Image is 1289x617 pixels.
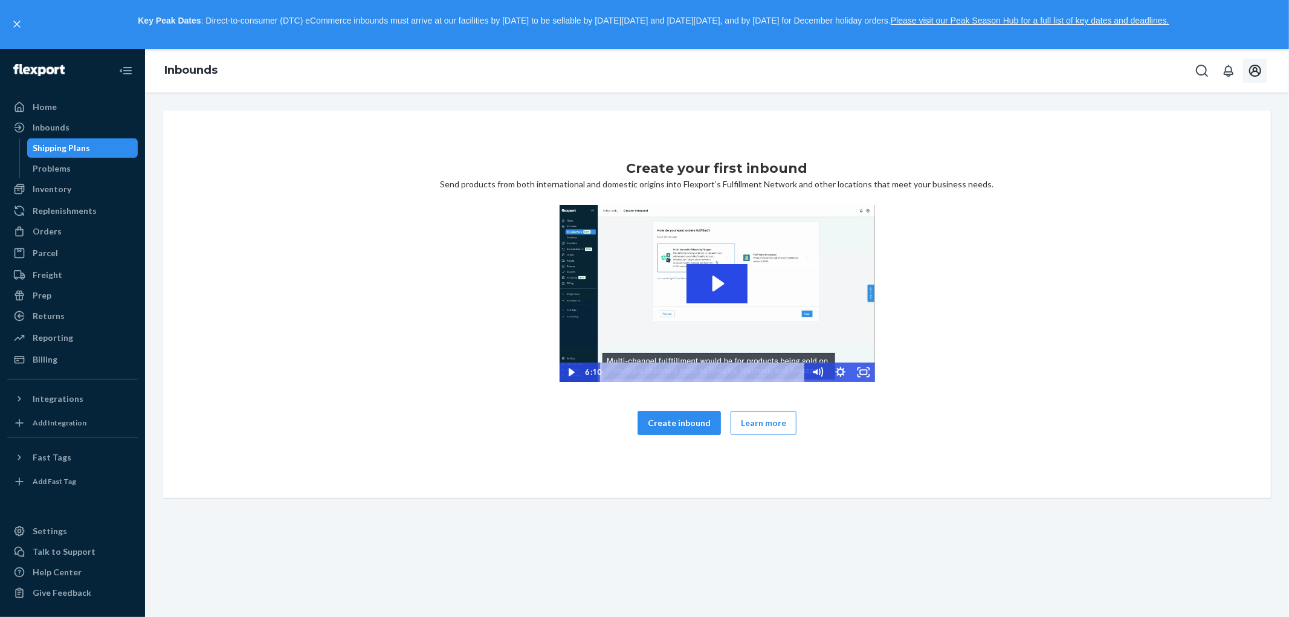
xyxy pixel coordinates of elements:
div: Home [33,101,57,113]
div: Talk to Support [33,546,95,558]
a: Inventory [7,179,138,199]
div: Integrations [33,393,83,405]
button: close, [11,18,23,30]
a: Freight [7,265,138,285]
button: Learn more [731,411,796,435]
a: Inbounds [7,118,138,137]
div: Billing [33,354,57,366]
strong: Key Peak Dates [138,16,201,25]
div: Add Integration [33,418,86,428]
a: Problems [27,159,138,178]
button: Close Navigation [114,59,138,83]
button: Play Video: 2023-09-11_Flexport_Inbounds_HighRes [686,264,748,303]
p: : Direct-to-consumer (DTC) eCommerce inbounds must arrive at our facilities by [DATE] to be sella... [29,11,1278,31]
div: Settings [33,525,67,537]
span: Chat [27,8,51,19]
div: Add Fast Tag [33,476,76,486]
img: Flexport logo [13,64,65,76]
a: Add Fast Tag [7,472,138,491]
img: Video Thumbnail [560,205,875,383]
div: Orders [33,225,62,237]
button: Give Feedback [7,583,138,602]
a: Prep [7,286,138,305]
a: Reporting [7,328,138,347]
div: Reporting [33,332,73,344]
div: Inbounds [33,121,69,134]
a: Inbounds [164,63,218,77]
ol: breadcrumbs [155,53,227,88]
button: Fast Tags [7,448,138,467]
div: Shipping Plans [33,142,91,154]
a: Billing [7,350,138,369]
div: Prep [33,289,51,302]
div: Inventory [33,183,71,195]
a: Replenishments [7,201,138,221]
button: Play Video [560,363,583,382]
button: Show settings menu [829,363,852,382]
button: Mute [806,363,829,382]
h1: Create your first inbound [627,159,808,178]
div: Send products from both international and domestic origins into Flexport’s Fulfillment Network an... [173,159,1261,450]
button: Open account menu [1243,59,1267,83]
div: Problems [33,163,71,175]
button: Fullscreen [852,363,875,382]
div: Fast Tags [33,451,71,464]
a: Home [7,97,138,117]
a: Returns [7,306,138,326]
div: Give Feedback [33,587,91,599]
a: Settings [7,522,138,541]
div: Returns [33,310,65,322]
a: Help Center [7,563,138,582]
div: Freight [33,269,62,281]
a: Orders [7,222,138,241]
a: Parcel [7,244,138,263]
button: Talk to Support [7,542,138,561]
button: Open Search Box [1190,59,1214,83]
div: Playbar [609,363,800,382]
a: Please visit our Peak Season Hub for a full list of key dates and deadlines. [891,16,1169,25]
a: Add Integration [7,413,138,433]
button: Create inbound [638,411,721,435]
div: Help Center [33,566,82,578]
button: Open notifications [1216,59,1241,83]
div: Replenishments [33,205,97,217]
div: Parcel [33,247,58,259]
button: Integrations [7,389,138,409]
a: Shipping Plans [27,138,138,158]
